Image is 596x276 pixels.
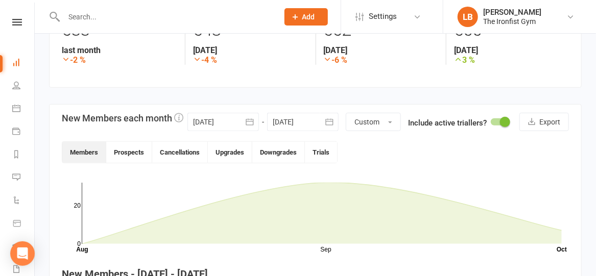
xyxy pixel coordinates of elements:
div: LB [458,7,478,27]
strong: last month [62,45,177,55]
span: Add [302,13,315,21]
div: Open Intercom Messenger [10,241,35,266]
strong: [DATE] [454,45,569,55]
span: Settings [369,5,397,28]
div: The Ironfist Gym [483,17,541,26]
strong: -4 % [193,55,308,65]
button: Members [62,142,106,163]
a: Payments [12,121,35,144]
button: Trials [305,142,337,163]
strong: [DATE] [193,45,308,55]
h3: New Members each month [62,113,183,123]
strong: -6 % [324,55,439,65]
button: Downgrades [252,142,305,163]
button: Export [519,113,569,131]
a: Reports [12,144,35,167]
button: Prospects [106,142,152,163]
a: Product Sales [12,213,35,236]
button: Upgrades [208,142,252,163]
input: Search... [61,10,271,24]
strong: 3 % [454,55,569,65]
span: Custom [354,118,379,126]
button: Cancellations [152,142,208,163]
a: People [12,75,35,98]
button: Custom [346,113,401,131]
strong: [DATE] [324,45,439,55]
div: [PERSON_NAME] [483,8,541,17]
a: Dashboard [12,52,35,75]
strong: -2 % [62,55,177,65]
button: Add [284,8,328,26]
label: Include active triallers? [408,117,487,129]
a: Calendar [12,98,35,121]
